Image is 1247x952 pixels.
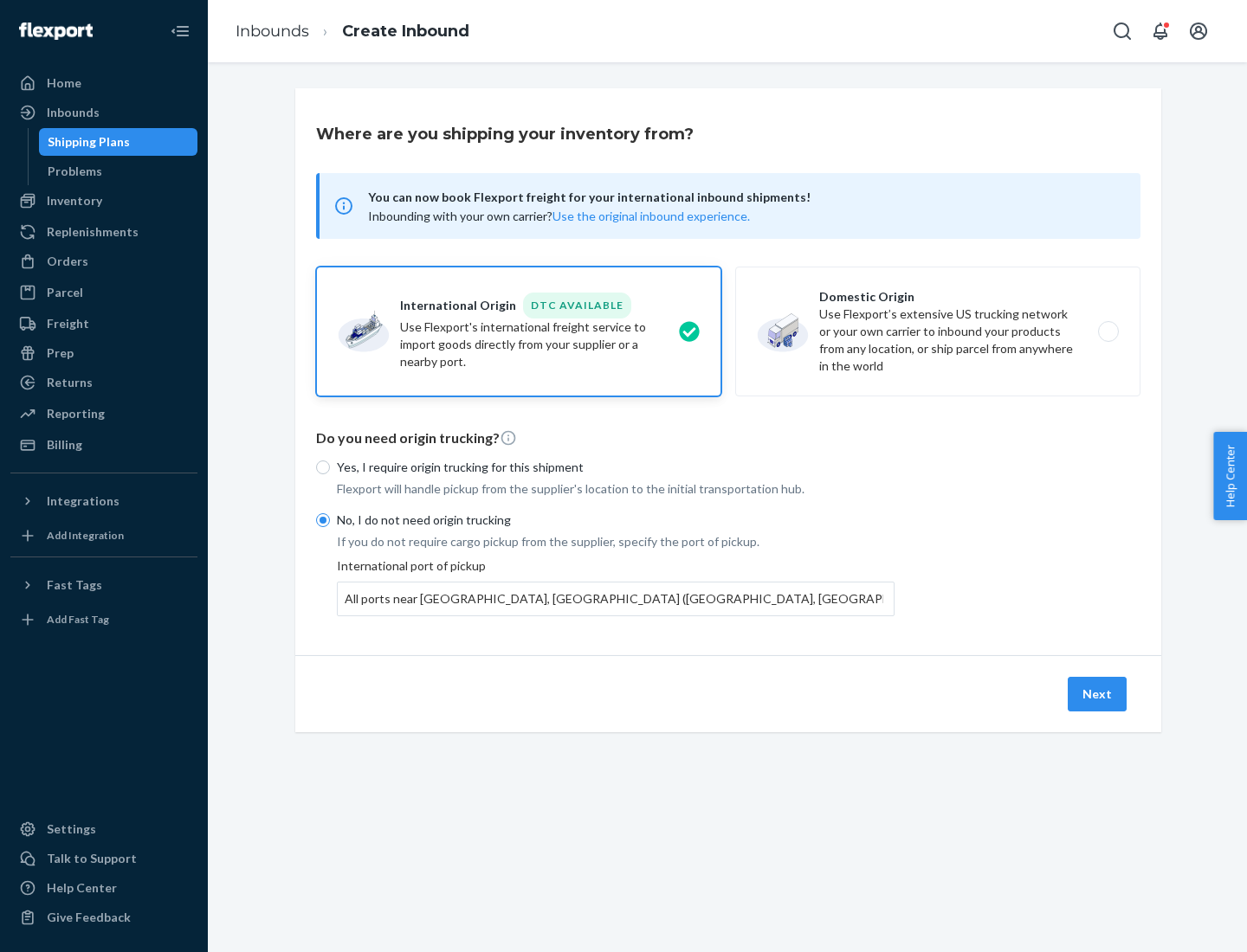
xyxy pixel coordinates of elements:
[552,208,750,225] button: Use the original inbound experience.
[10,369,197,396] a: Returns
[10,218,197,246] a: Replenishments
[1181,14,1216,48] button: Open account menu
[10,487,197,515] button: Integrations
[368,187,1120,208] span: You can now book Flexport freight for your international inbound shipments!
[10,845,197,872] a: Talk to Support
[47,820,96,838] div: Settings
[39,158,198,185] a: Problems
[163,14,197,48] button: Close Navigation
[47,284,83,301] div: Parcel
[47,104,100,121] div: Inbounds
[337,557,895,616] div: International port of pickup
[10,400,197,428] a: Reporting
[47,492,120,510] div: Integrations
[48,163,102,180] div: Problems
[1213,432,1247,520] button: Help Center
[222,6,483,57] ol: breadcrumbs
[368,209,750,223] span: Inbounding with your own carrier?
[316,460,330,474] input: Yes, I require origin trucking for this shipment
[47,879,117,897] div: Help Center
[47,909,131,926] div: Give Feedback
[47,315,89,332] div: Freight
[47,374,93,391] div: Returns
[10,874,197,902] a: Help Center
[10,904,197,931] button: Give Feedback
[47,528,124,543] div: Add Integration
[47,74,81,92] div: Home
[10,571,197,599] button: Fast Tags
[47,576,102,594] div: Fast Tags
[10,69,197,97] a: Home
[10,310,197,338] a: Freight
[47,192,102,209] div: Inventory
[337,459,895,476] p: Yes, I require origin trucking for this shipment
[236,22,309,41] a: Inbounds
[48,133,130,151] div: Shipping Plans
[47,436,82,453] div: Billing
[47,612,109,627] div: Add Fast Tag
[1068,677,1127,711] button: Next
[1105,14,1140,48] button: Open Search Box
[39,128,198,156] a: Shipping Plans
[316,513,330,527] input: No, I do not need origin trucking
[1143,14,1178,48] button: Open notifications
[10,187,197,215] a: Inventory
[10,99,197,126] a: Inbounds
[316,123,694,145] h3: Where are you shipping your inventory from?
[337,533,895,550] p: If you do not require cargo pickup from the supplier, specify the port of pickup.
[47,405,105,422] div: Reporting
[10,815,197,843] a: Settings
[10,431,197,459] a: Billing
[316,428,1140,448] p: Do you need origin trucking?
[10,606,197,634] a: Add Fast Tag
[337,511,895,529] p: No, I do not need origin trucking
[10,248,197,275] a: Orders
[47,344,74,362] div: Prep
[10,522,197,550] a: Add Integration
[47,850,137,867] div: Talk to Support
[47,223,139,241] div: Replenishments
[10,339,197,367] a: Prep
[10,279,197,306] a: Parcel
[337,480,895,498] p: Flexport will handle pickup from the supplier's location to the initial transportation hub.
[342,22,469,41] a: Create Inbound
[47,253,88,270] div: Orders
[19,23,93,40] img: Flexport logo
